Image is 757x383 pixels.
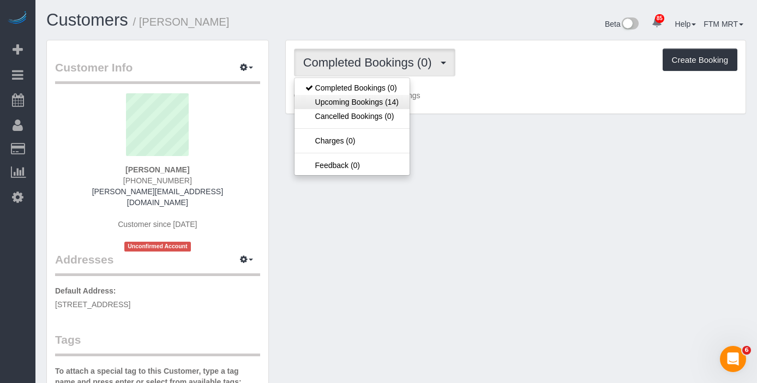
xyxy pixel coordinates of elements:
a: [PERSON_NAME][EMAIL_ADDRESS][DOMAIN_NAME] [92,187,223,207]
span: Customer since [DATE] [118,220,197,229]
button: Completed Bookings (0) [294,49,455,76]
img: Automaid Logo [7,11,28,26]
span: Unconfirmed Account [124,242,191,251]
a: Help [675,20,696,28]
a: Completed Bookings (0) [295,81,410,95]
a: Beta [605,20,639,28]
img: New interface [621,17,639,32]
small: / [PERSON_NAME] [133,16,230,28]
a: Customers [46,10,128,29]
span: [STREET_ADDRESS] [55,300,130,309]
a: Charges (0) [295,134,410,148]
span: 85 [655,14,664,23]
iframe: Intercom live chat [720,346,746,372]
span: 6 [742,346,751,355]
legend: Customer Info [55,59,260,84]
strong: [PERSON_NAME] [125,165,189,174]
a: Cancelled Bookings (0) [295,109,410,123]
p: Customer has 0 Completed Bookings [294,90,737,101]
a: Upcoming Bookings (14) [295,95,410,109]
button: Create Booking [663,49,737,71]
legend: Tags [55,332,260,356]
a: 85 [646,11,668,35]
a: Feedback (0) [295,158,410,172]
a: FTM MRT [704,20,743,28]
span: Completed Bookings (0) [303,56,437,69]
label: Default Address: [55,285,116,296]
span: [PHONE_NUMBER] [123,176,192,185]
